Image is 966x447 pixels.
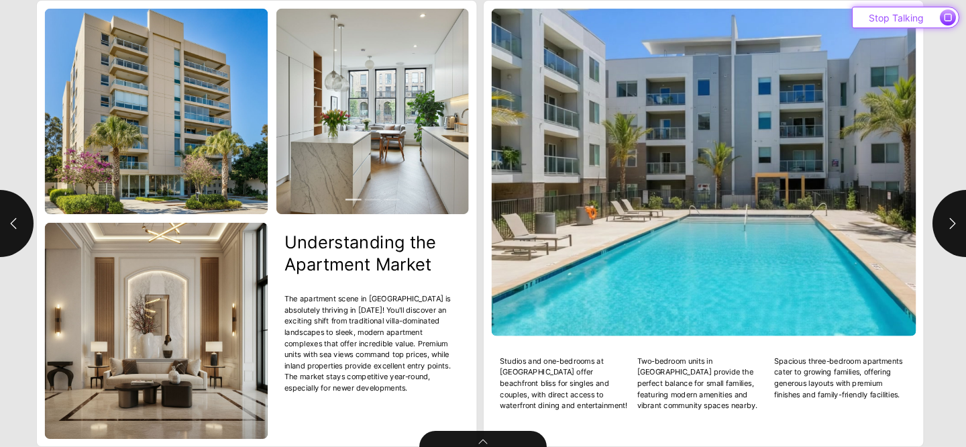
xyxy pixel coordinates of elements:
span: The apartment scene in [GEOGRAPHIC_DATA] is absolutely thriving in [DATE]! You'll discover an exc... [284,293,460,393]
button: Stop Talking [852,7,959,28]
span: Studios and one-bedrooms at [GEOGRAPHIC_DATA] offer beachfront bliss for singles and couples, wit... [500,355,629,411]
h2: Understanding the Apartment Market [284,231,460,276]
span: Stop Talking [869,12,924,23]
div: Slideshow [276,9,469,214]
span: Two-bedroom units in [GEOGRAPHIC_DATA] provide the perfect balance for small families, featuring ... [637,355,766,411]
img: A luxurious apartment lobby interior featuring polished marble floors, minimalist contemporary fu... [45,223,268,439]
span: Spacious three-bedroom apartments cater to growing families, offering generous layouts with premi... [774,355,903,400]
img: A modern mid-rise apartment building with clean geometric lines, floor-to-ceiling glass windows, ... [45,9,268,214]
